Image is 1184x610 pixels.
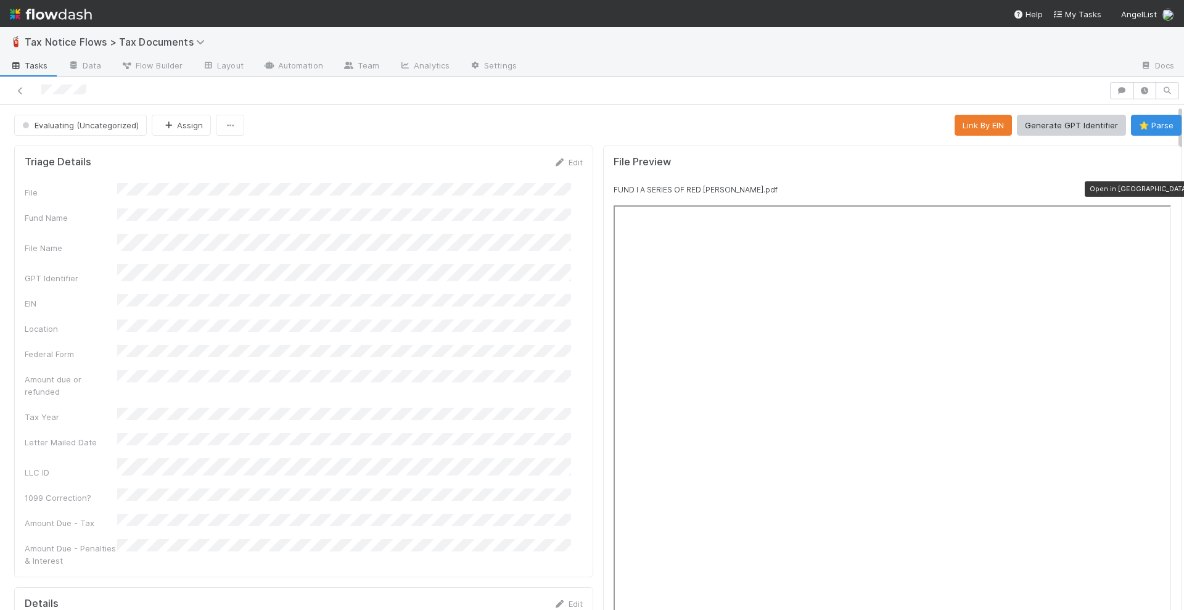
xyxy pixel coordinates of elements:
h5: Details [25,598,59,610]
a: My Tasks [1053,8,1101,20]
span: Tasks [10,59,48,72]
button: ⭐ Parse [1131,115,1182,136]
a: Edit [554,157,583,167]
button: Generate GPT Identifier [1017,115,1126,136]
div: Help [1013,8,1043,20]
span: Tax Notice Flows > Tax Documents [25,36,211,48]
img: avatar_cc3a00d7-dd5c-4a2f-8d58-dd6545b20c0d.png [1162,9,1174,21]
span: Flow Builder [121,59,183,72]
div: Amount Due - Penalties & Interest [25,542,117,567]
h5: File Preview [614,156,671,168]
button: Link By EIN [955,115,1012,136]
div: LLC ID [25,466,117,479]
div: EIN [25,297,117,310]
div: Letter Mailed Date [25,436,117,448]
div: 1099 Correction? [25,492,117,504]
div: GPT Identifier [25,272,117,284]
h5: Triage Details [25,156,91,168]
button: Assign [152,115,211,136]
span: 🧯 [10,36,22,47]
div: Location [25,323,117,335]
div: Federal Form [25,348,117,360]
a: Settings [459,57,527,76]
span: Evaluating (Uncategorized) [20,120,139,130]
a: Automation [253,57,333,76]
div: Fund Name [25,212,117,224]
div: File Name [25,242,117,254]
a: Data [58,57,111,76]
span: AngelList [1121,9,1157,19]
a: Analytics [389,57,459,76]
a: Team [333,57,389,76]
div: Amount Due - Tax [25,517,117,529]
div: File [25,186,117,199]
a: Layout [192,57,253,76]
div: Tax Year [25,411,117,423]
small: FUND I A SERIES OF RED [PERSON_NAME].pdf [614,185,778,194]
div: Amount due or refunded [25,373,117,398]
a: Edit [554,599,583,609]
a: Flow Builder [111,57,192,76]
button: Evaluating (Uncategorized) [14,115,147,136]
span: My Tasks [1053,9,1101,19]
img: logo-inverted-e16ddd16eac7371096b0.svg [10,4,92,25]
a: Docs [1130,57,1184,76]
